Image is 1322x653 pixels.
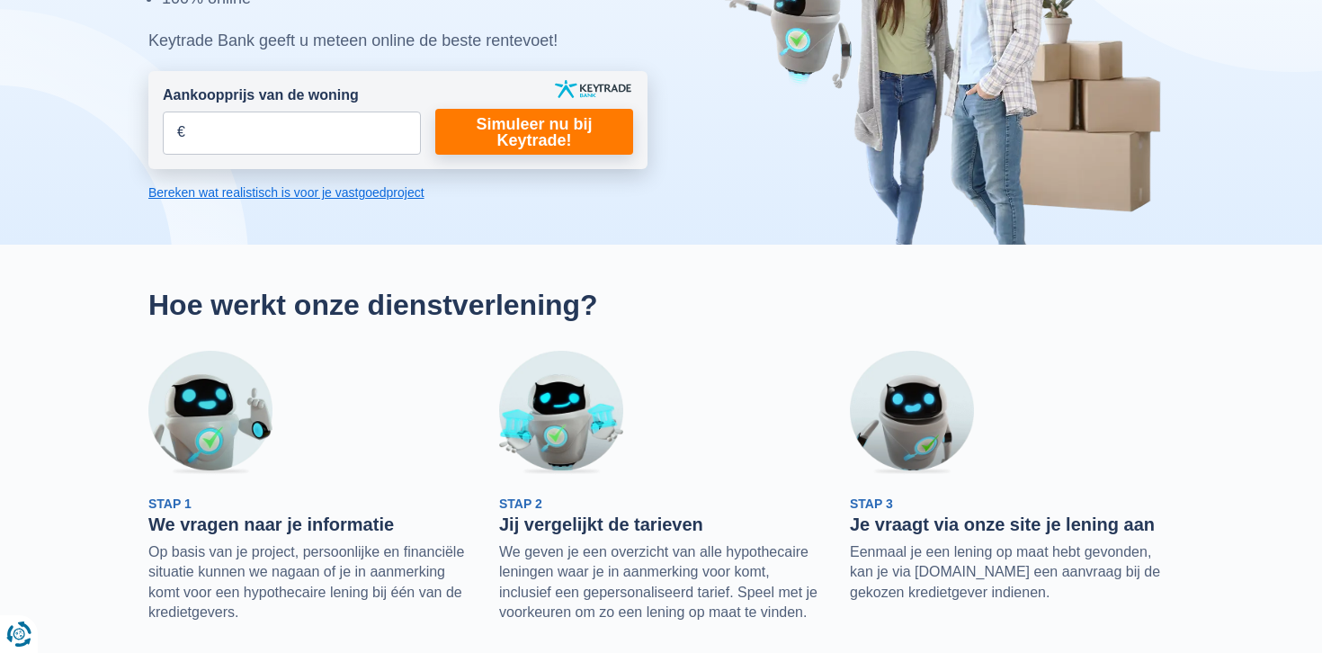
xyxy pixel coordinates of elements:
[499,351,623,475] img: Stap 2
[499,496,542,511] span: Stap 2
[148,183,648,201] a: Bereken wat realistisch is voor je vastgoedproject
[148,514,472,535] h3: We vragen naar je informatie
[148,29,736,53] div: Keytrade Bank geeft u meteen online de beste rentevoet!
[850,514,1174,535] h3: Je vraagt via onze site je lening aan
[499,514,823,535] h3: Jij vergelijkt de tarieven
[555,80,631,98] img: keytrade
[148,496,192,511] span: Stap 1
[850,496,893,511] span: Stap 3
[148,288,1174,322] h2: Hoe werkt onze dienstverlening?
[148,351,272,475] img: Stap 1
[163,85,359,106] label: Aankoopprijs van de woning
[435,109,633,155] a: Simuleer nu bij Keytrade!
[148,542,472,623] p: Op basis van je project, persoonlijke en financiële situatie kunnen we nagaan of je in aanmerking...
[850,351,974,475] img: Stap 3
[177,122,185,143] span: €
[499,542,823,623] p: We geven je een overzicht van alle hypothecaire leningen waar je in aanmerking voor komt, inclusi...
[850,542,1174,603] p: Eenmaal je een lening op maat hebt gevonden, kan je via [DOMAIN_NAME] een aanvraag bij de gekozen...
